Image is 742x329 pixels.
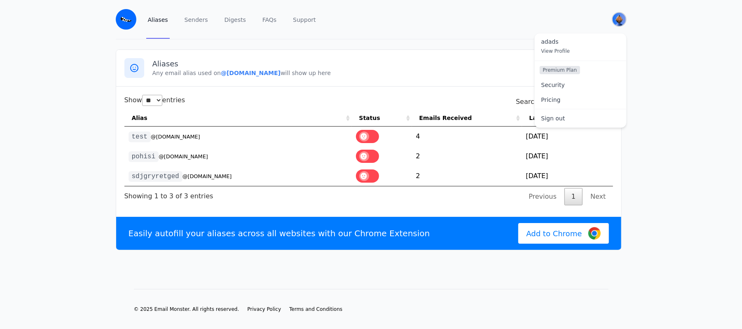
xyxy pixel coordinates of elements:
a: Next [583,188,613,205]
a: adads View Profile [535,33,626,61]
img: adads's Avatar [613,13,626,26]
td: 2 [412,146,522,166]
th: Status: activate to sort column ascending [352,110,412,127]
a: 1 [564,188,583,205]
h3: Aliases [152,59,613,69]
select: Showentries [142,95,162,106]
li: © 2025 Email Monster. All rights reserved. [134,306,239,313]
a: Terms and Conditions [289,306,342,313]
label: Show entries [124,96,185,104]
a: Add to Chrome [518,223,609,244]
label: Search: [516,98,613,106]
p: Easily autofill your aliases across all websites with our Chrome Extension [129,228,430,239]
p: Any email alias used on will show up here [152,69,613,77]
th: Emails Received: activate to sort column ascending [412,110,522,127]
td: [DATE] [522,146,613,166]
span: View Profile [541,48,570,54]
img: Email Monster [116,9,136,30]
span: adads [541,38,620,46]
td: [DATE] [522,127,613,146]
div: Showing 1 to 3 of 3 entries [124,186,213,201]
th: Alias: activate to sort column ascending [124,110,352,127]
th: Last Email: activate to sort column ascending [522,110,613,127]
code: sdjgryretged [129,171,183,182]
a: Sign out [535,111,626,126]
a: Security [535,78,626,92]
code: pohisi [129,151,159,162]
span: Add to Chrome [527,228,582,239]
small: @[DOMAIN_NAME] [159,153,208,160]
a: Pricing [535,92,626,107]
td: 2 [412,166,522,186]
td: [DATE] [522,166,613,186]
small: @[DOMAIN_NAME] [151,134,200,140]
a: Privacy Policy [247,306,281,313]
code: test [129,132,151,142]
button: User menu [612,12,627,27]
small: @[DOMAIN_NAME] [183,173,232,179]
td: 4 [412,127,522,146]
span: Premium Plan [540,66,580,74]
img: Google Chrome Logo [588,227,601,240]
b: @[DOMAIN_NAME] [221,70,281,76]
a: Previous [522,188,564,205]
